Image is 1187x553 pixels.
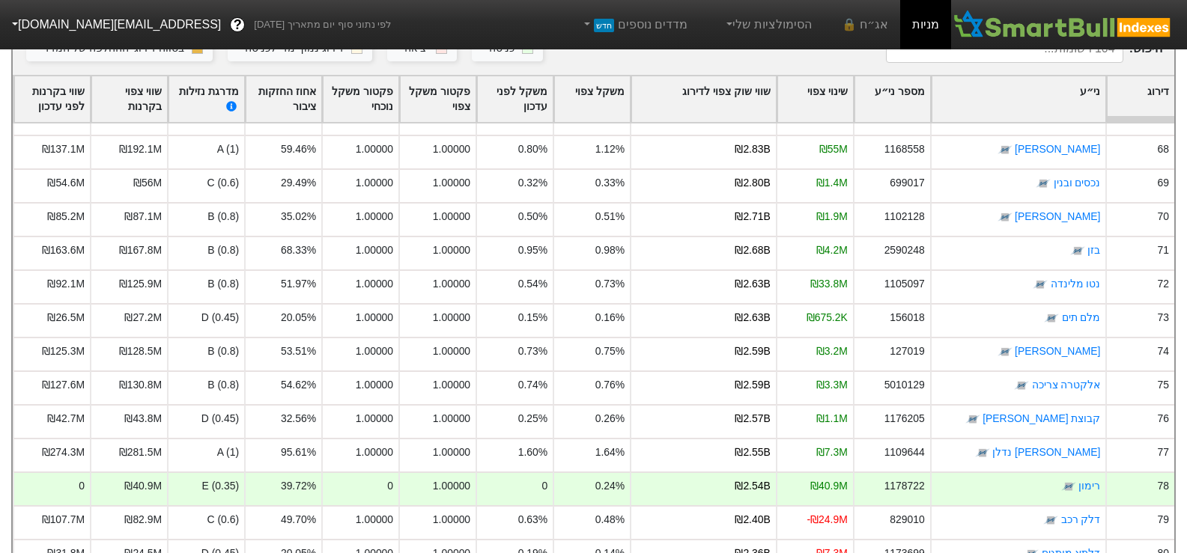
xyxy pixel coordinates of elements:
div: ₪87.1M [124,209,162,224]
div: 1.12% [595,141,625,157]
div: 59.46% [281,141,316,157]
img: tase link [1036,177,1051,192]
img: tase link [1033,278,1048,293]
div: 1.00000 [433,343,470,359]
div: ₪26.5M [47,310,85,326]
div: 49.70% [281,512,316,528]
img: tase link [1044,311,1059,326]
div: 1109644 [884,444,925,460]
a: רימון [1078,480,1100,492]
div: ₪2.63B [735,310,770,326]
div: מדרגת נזילות [174,84,239,115]
div: 1176205 [884,411,925,427]
div: Toggle SortBy [400,76,476,123]
div: ₪2.59B [735,377,770,393]
div: 0.98% [595,242,625,258]
div: ₪127.6M [42,377,85,393]
div: 1168558 [884,141,925,157]
a: נכסים ובנין [1054,177,1101,189]
span: ? [234,15,242,35]
div: Toggle SortBy [932,76,1106,123]
a: מלם תים [1062,312,1101,324]
div: ₪27.2M [124,310,162,326]
div: ₪56M [133,175,162,191]
div: ₪1.1M [816,411,848,427]
div: 35.02% [281,209,316,224]
div: 78 [1158,478,1169,494]
div: 2590248 [884,242,925,258]
div: ₪3.2M [816,343,848,359]
div: 20.05% [281,310,316,326]
div: 829010 [890,512,924,528]
div: 1.60% [518,444,547,460]
div: 0.76% [595,377,625,393]
div: ₪33.8M [810,276,848,292]
a: דלק רכב [1061,514,1101,526]
div: 0.51% [595,209,625,224]
div: 0.54% [518,276,547,292]
div: ₪167.8M [119,242,162,258]
div: Toggle SortBy [1107,76,1174,123]
a: בזן [1087,245,1100,257]
div: ₪125.9M [119,276,162,292]
div: ₪2.54B [735,478,770,494]
div: 79 [1158,512,1169,528]
div: 1178722 [884,478,925,494]
a: [PERSON_NAME] נדלן [992,447,1100,459]
div: 127019 [890,343,924,359]
div: 0.16% [595,310,625,326]
div: E (0.35) [167,471,244,505]
div: ₪54.6M [47,175,85,191]
div: C (0.6) [167,505,244,539]
div: D (0.45) [167,303,244,337]
div: 32.56% [281,411,316,427]
div: ₪92.1M [47,276,85,292]
div: 1.00000 [356,343,393,359]
a: [PERSON_NAME] [1015,144,1100,156]
div: 1.00000 [356,141,393,157]
div: 0.75% [595,343,625,359]
div: Toggle SortBy [14,76,90,123]
div: ₪107.7M [42,512,85,528]
a: מדדים נוספיםחדש [574,10,693,40]
div: ₪281.5M [119,444,162,460]
a: קבוצת [PERSON_NAME] [983,413,1100,425]
div: 0.73% [595,276,625,292]
img: tase link [998,345,1013,360]
img: tase link [965,412,980,427]
div: 1.00000 [433,276,470,292]
div: 0.73% [518,343,547,359]
div: B (0.8) [167,236,244,269]
div: 0.25% [518,411,547,427]
div: ₪137.1M [42,141,85,157]
div: 0 [79,478,85,494]
div: 1.64% [595,444,625,460]
div: ₪2.68B [735,242,770,258]
div: Toggle SortBy [554,76,630,123]
div: 0.26% [595,411,625,427]
div: 72 [1158,276,1169,292]
div: ₪2.71B [735,209,770,224]
div: ₪2.40B [735,512,770,528]
div: 1.00000 [356,411,393,427]
a: [PERSON_NAME] [1015,211,1100,223]
a: הסימולציות שלי [717,10,818,40]
div: ₪125.3M [42,343,85,359]
div: 51.97% [281,276,316,292]
img: tase link [998,143,1013,158]
div: 95.61% [281,444,316,460]
img: tase link [1043,513,1058,528]
img: tase link [975,446,990,461]
div: B (0.8) [167,370,244,404]
div: 1.00000 [356,512,393,528]
div: Toggle SortBy [777,76,853,123]
div: ₪2.80B [735,175,770,191]
div: 0.95% [518,242,547,258]
div: B (0.8) [167,337,244,370]
div: 0.24% [595,478,625,494]
div: 0.80% [518,141,547,157]
a: נטו מלינדה [1051,278,1101,290]
div: ₪7.3M [816,444,848,460]
div: 69 [1158,175,1169,191]
div: D (0.45) [167,404,244,438]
